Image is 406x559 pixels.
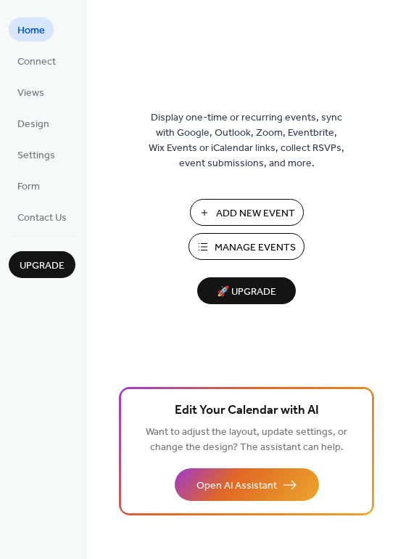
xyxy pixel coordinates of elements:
[9,49,65,73] a: Connect
[17,211,67,226] span: Contact Us
[9,251,75,278] button: Upgrade
[17,117,49,132] span: Design
[190,199,304,226] button: Add New Event
[9,111,58,135] a: Design
[20,258,65,274] span: Upgrade
[17,23,45,38] span: Home
[17,86,44,101] span: Views
[215,240,296,256] span: Manage Events
[206,282,287,302] span: 🚀 Upgrade
[188,233,304,260] button: Manage Events
[175,401,319,421] span: Edit Your Calendar with AI
[9,142,64,166] a: Settings
[17,179,40,195] span: Form
[9,174,49,197] a: Form
[196,478,277,494] span: Open AI Assistant
[216,206,295,221] span: Add New Event
[17,148,55,163] span: Settings
[9,80,53,104] a: Views
[17,54,56,70] span: Connect
[9,205,75,229] a: Contact Us
[149,110,344,171] span: Display one-time or recurring events, sync with Google, Outlook, Zoom, Eventbrite, Wix Events or ...
[9,17,54,41] a: Home
[175,468,319,501] button: Open AI Assistant
[197,277,296,304] button: 🚀 Upgrade
[146,423,347,457] span: Want to adjust the layout, update settings, or change the design? The assistant can help.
